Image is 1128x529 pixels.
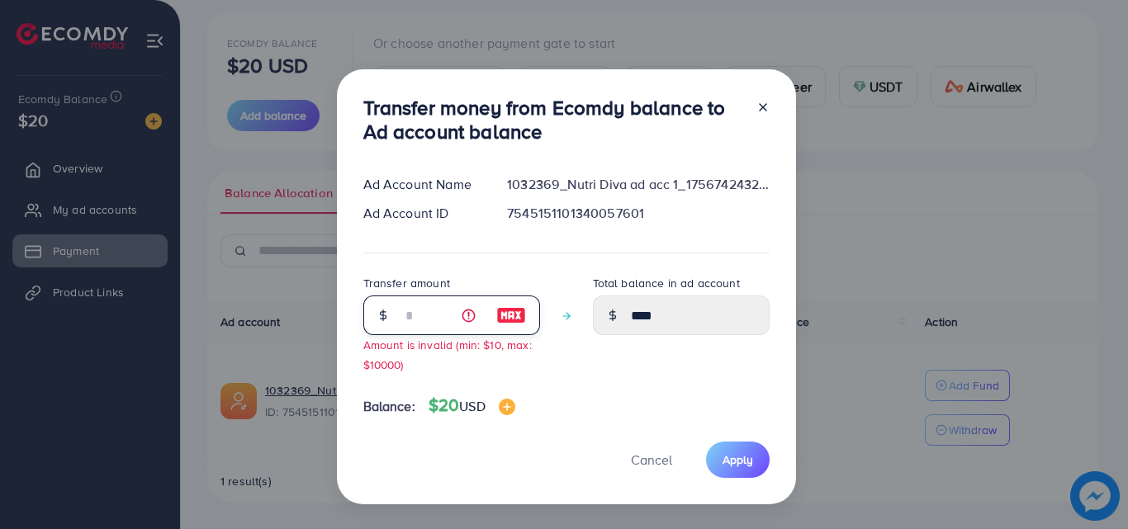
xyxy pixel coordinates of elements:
[494,204,782,223] div: 7545151101340057601
[631,451,672,469] span: Cancel
[350,204,495,223] div: Ad Account ID
[706,442,770,477] button: Apply
[499,399,515,415] img: image
[496,305,526,325] img: image
[363,96,743,144] h3: Transfer money from Ecomdy balance to Ad account balance
[494,175,782,194] div: 1032369_Nutri Diva ad acc 1_1756742432079
[363,397,415,416] span: Balance:
[459,397,485,415] span: USD
[350,175,495,194] div: Ad Account Name
[429,395,515,416] h4: $20
[363,275,450,291] label: Transfer amount
[363,337,532,371] small: Amount is invalid (min: $10, max: $10000)
[610,442,693,477] button: Cancel
[723,451,753,468] span: Apply
[593,275,740,291] label: Total balance in ad account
